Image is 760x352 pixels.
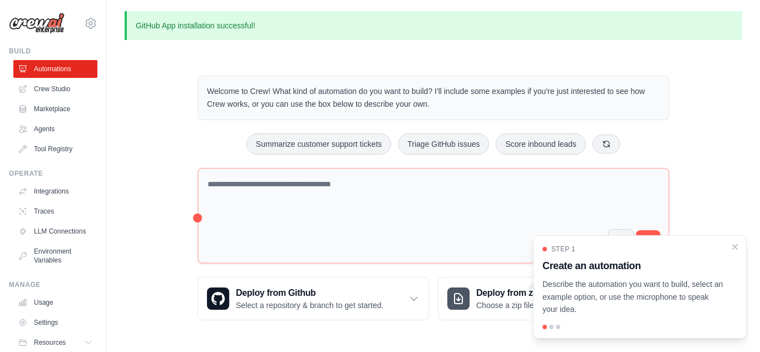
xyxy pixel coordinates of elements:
a: Marketplace [13,100,97,118]
h3: Create an automation [542,258,724,274]
button: Score inbound leads [496,133,586,155]
a: Usage [13,294,97,311]
p: Describe the automation you want to build, select an example option, or use the microphone to spe... [542,278,724,316]
a: Environment Variables [13,242,97,269]
button: Summarize customer support tickets [246,133,391,155]
a: LLM Connections [13,222,97,240]
img: Logo [9,13,65,34]
a: Traces [13,202,97,220]
h3: Deploy from Github [236,286,383,300]
h3: Deploy from zip file [476,286,570,300]
p: Welcome to Crew! What kind of automation do you want to build? I'll include some examples if you'... [207,85,660,111]
p: Select a repository & branch to get started. [236,300,383,311]
div: Manage [9,280,97,289]
a: Crew Studio [13,80,97,98]
div: Build [9,47,97,56]
button: Resources [13,334,97,351]
a: Settings [13,314,97,331]
a: Agents [13,120,97,138]
button: Close walkthrough [731,242,739,251]
a: Tool Registry [13,140,97,158]
p: Choose a zip file to upload. [476,300,570,311]
a: Automations [13,60,97,78]
a: Integrations [13,182,97,200]
div: Operate [9,169,97,178]
span: Resources [34,338,66,347]
p: GitHub App installation successful! [125,11,742,40]
button: Triage GitHub issues [398,133,489,155]
span: Step 1 [551,245,575,254]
